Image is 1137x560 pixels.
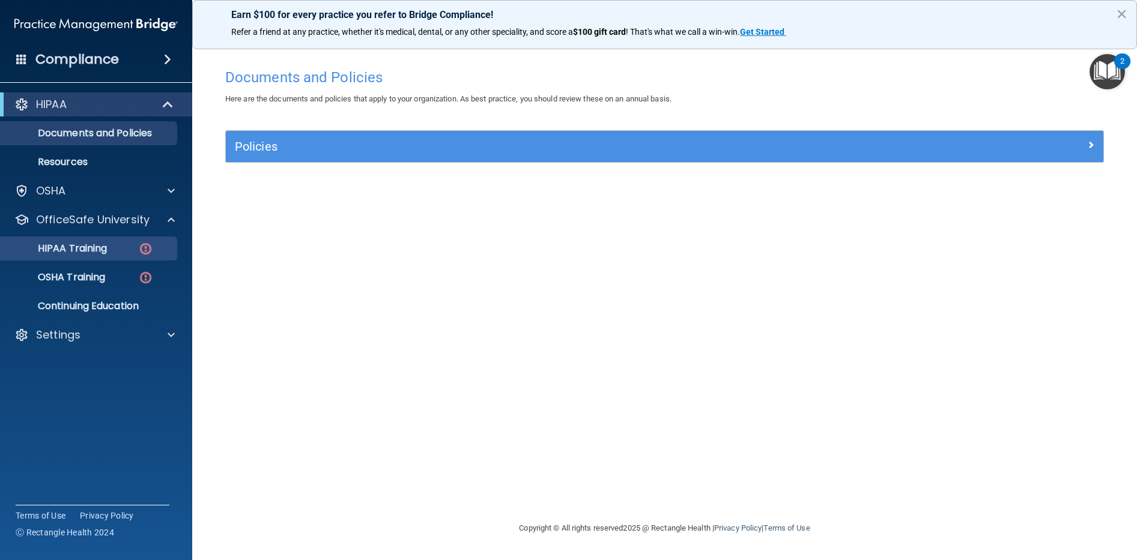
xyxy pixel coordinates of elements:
p: HIPAA [36,97,67,112]
a: Privacy Policy [80,510,134,522]
p: HIPAA Training [8,242,107,254]
p: OfficeSafe University [36,212,150,227]
a: Settings [14,328,175,342]
strong: Get Started [740,27,784,37]
span: ! That's what we call a win-win. [626,27,740,37]
a: Terms of Use [16,510,65,522]
p: Settings [36,328,80,342]
a: Get Started [740,27,786,37]
strong: $100 gift card [573,27,626,37]
p: OSHA [36,184,66,198]
h4: Documents and Policies [225,70,1104,85]
p: Earn $100 for every practice you refer to Bridge Compliance! [231,9,1098,20]
div: Copyright © All rights reserved 2025 @ Rectangle Health | | [446,509,884,547]
p: OSHA Training [8,271,105,283]
div: 2 [1120,61,1124,77]
p: Continuing Education [8,300,172,312]
h5: Policies [235,140,875,153]
p: Resources [8,156,172,168]
span: Here are the documents and policies that apply to your organization. As best practice, you should... [225,94,672,103]
img: danger-circle.6113f641.png [138,270,153,285]
h4: Compliance [35,51,119,68]
p: Documents and Policies [8,127,172,139]
a: Policies [235,137,1094,156]
a: Terms of Use [763,523,810,532]
img: danger-circle.6113f641.png [138,241,153,256]
a: Privacy Policy [714,523,762,532]
a: OfficeSafe University [14,212,175,227]
a: HIPAA [14,97,174,112]
span: Refer a friend at any practice, whether it's medical, dental, or any other speciality, and score a [231,27,573,37]
button: Close [1116,4,1127,23]
img: PMB logo [14,13,178,37]
a: OSHA [14,184,175,198]
span: Ⓒ Rectangle Health 2024 [16,526,114,538]
button: Open Resource Center, 2 new notifications [1090,54,1125,89]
